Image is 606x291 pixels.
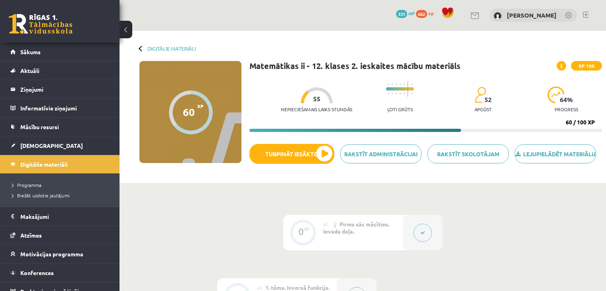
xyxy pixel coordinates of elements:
span: xp [428,10,433,16]
img: icon-short-line-57e1e144782c952c97e751825c79c345078a6d821885a25fce030b3d8c18986b.svg [396,83,396,85]
a: Atzīmes [10,226,110,244]
a: Rakstīt skolotājam [428,144,509,163]
a: Lejupielādēt materiālu [515,144,596,163]
img: icon-short-line-57e1e144782c952c97e751825c79c345078a6d821885a25fce030b3d8c18986b.svg [404,92,404,94]
img: icon-long-line-d9ea69661e0d244f92f715978eff75569469978d946b2353a9bb055b3ed8787d.svg [408,81,408,97]
span: 55 [313,95,320,102]
span: Aktuāli [20,67,39,74]
div: 0 [298,228,304,235]
span: Mācību resursi [20,123,59,130]
p: progress [555,106,578,112]
legend: Informatīvie ziņojumi [20,99,110,117]
img: icon-short-line-57e1e144782c952c97e751825c79c345078a6d821885a25fce030b3d8c18986b.svg [412,83,412,85]
a: Maksājumi [10,207,110,226]
a: Rīgas 1. Tālmācības vidusskola [9,14,73,34]
a: Digitālie materiāli [147,45,196,51]
span: 662 [416,10,427,18]
img: icon-short-line-57e1e144782c952c97e751825c79c345078a6d821885a25fce030b3d8c18986b.svg [388,92,388,94]
span: Motivācijas programma [20,250,83,258]
span: Konferences [20,269,54,276]
a: Sākums [10,43,110,61]
span: Programma [12,182,41,188]
span: 1. tēma. Inversā funkcija. [265,284,329,291]
h1: Matemātikas ii - 12. klases 2. ieskaites mācību materiāls [249,61,461,71]
span: 331 [396,10,407,18]
img: icon-short-line-57e1e144782c952c97e751825c79c345078a6d821885a25fce030b3d8c18986b.svg [412,92,412,94]
p: Nepieciešamais laiks stundās [281,106,352,112]
legend: Maksājumi [20,207,110,226]
img: icon-short-line-57e1e144782c952c97e751825c79c345078a6d821885a25fce030b3d8c18986b.svg [388,83,388,85]
img: icon-short-line-57e1e144782c952c97e751825c79c345078a6d821885a25fce030b3d8c18986b.svg [392,92,392,94]
a: [PERSON_NAME] [507,11,557,19]
button: Turpināt iesākto [249,144,334,164]
span: [DEMOGRAPHIC_DATA] [20,142,83,149]
a: Digitālie materiāli [10,155,110,173]
img: icon-short-line-57e1e144782c952c97e751825c79c345078a6d821885a25fce030b3d8c18986b.svg [400,92,400,94]
span: 64 % [560,96,573,103]
a: Mācību resursi [10,118,110,136]
img: icon-progress-161ccf0a02000e728c5f80fcf4c31c7af3da0e1684b2b1d7c360e028c24a22f1.svg [547,87,565,103]
a: Motivācijas programma [10,245,110,263]
a: Programma [12,181,112,189]
img: icon-short-line-57e1e144782c952c97e751825c79c345078a6d821885a25fce030b3d8c18986b.svg [396,92,396,94]
img: icon-short-line-57e1e144782c952c97e751825c79c345078a6d821885a25fce030b3d8c18986b.svg [404,83,404,85]
div: XP [304,227,310,231]
img: students-c634bb4e5e11cddfef0936a35e636f08e4e9abd3cc4e673bd6f9a4125e45ecb1.svg [475,87,486,103]
p: Ļoti grūts [387,106,413,112]
a: Konferences [10,263,110,282]
span: XP 100 [571,61,602,71]
span: Sākums [20,48,41,55]
a: 662 xp [416,10,437,16]
a: Rakstīt administrācijai [340,144,422,163]
div: 60 [183,106,195,118]
span: XP [197,103,204,109]
img: icon-short-line-57e1e144782c952c97e751825c79c345078a6d821885a25fce030b3d8c18986b.svg [392,83,392,85]
a: [DEMOGRAPHIC_DATA] [10,136,110,155]
a: 331 mP [396,10,415,16]
a: Biežāk uzdotie jautājumi [12,192,112,199]
span: Atzīmes [20,232,42,239]
img: Alisa Griščuka [494,12,502,20]
a: Informatīvie ziņojumi [10,99,110,117]
a: Ziņojumi [10,80,110,98]
a: Aktuāli [10,61,110,80]
span: #1 [323,221,329,228]
p: apgūst [475,106,492,112]
span: Biežāk uzdotie jautājumi [12,192,70,199]
span: 💡 Pirms sāc mācīties. Ievada daļa. [323,220,389,235]
span: 52 [484,96,492,103]
span: Digitālie materiāli [20,161,68,168]
img: icon-short-line-57e1e144782c952c97e751825c79c345078a6d821885a25fce030b3d8c18986b.svg [400,83,400,85]
legend: Ziņojumi [20,80,110,98]
span: mP [408,10,415,16]
span: #2 [257,285,263,291]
